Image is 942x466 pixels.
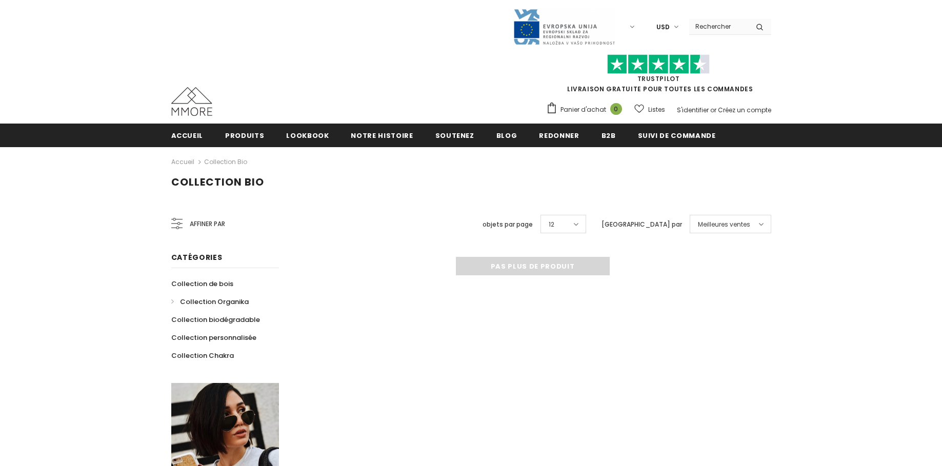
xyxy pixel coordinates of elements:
[496,131,517,140] span: Blog
[656,22,670,32] span: USD
[602,131,616,140] span: B2B
[171,333,256,342] span: Collection personnalisée
[171,87,212,116] img: Cas MMORE
[171,351,234,360] span: Collection Chakra
[225,124,264,147] a: Produits
[435,131,474,140] span: soutenez
[225,131,264,140] span: Produits
[602,124,616,147] a: B2B
[638,131,716,140] span: Suivi de commande
[698,219,750,230] span: Meilleures ventes
[171,131,204,140] span: Accueil
[638,124,716,147] a: Suivi de commande
[435,124,474,147] a: soutenez
[689,19,748,34] input: Search Site
[171,175,264,189] span: Collection Bio
[171,124,204,147] a: Accueil
[546,102,627,117] a: Panier d'achat 0
[710,106,716,114] span: or
[677,106,709,114] a: S'identifier
[496,124,517,147] a: Blog
[351,124,413,147] a: Notre histoire
[539,124,579,147] a: Redonner
[171,293,249,311] a: Collection Organika
[513,22,615,31] a: Javni Razpis
[171,156,194,168] a: Accueil
[286,124,329,147] a: Lookbook
[204,157,247,166] a: Collection Bio
[634,100,665,118] a: Listes
[602,219,682,230] label: [GEOGRAPHIC_DATA] par
[483,219,533,230] label: objets par page
[351,131,413,140] span: Notre histoire
[718,106,771,114] a: Créez un compte
[546,59,771,93] span: LIVRAISON GRATUITE POUR TOUTES LES COMMANDES
[560,105,606,115] span: Panier d'achat
[513,8,615,46] img: Javni Razpis
[607,54,710,74] img: Faites confiance aux étoiles pilotes
[171,315,260,325] span: Collection biodégradable
[637,74,680,83] a: TrustPilot
[171,329,256,347] a: Collection personnalisée
[171,252,223,262] span: Catégories
[171,279,233,289] span: Collection de bois
[539,131,579,140] span: Redonner
[171,311,260,329] a: Collection biodégradable
[610,103,622,115] span: 0
[549,219,554,230] span: 12
[190,218,225,230] span: Affiner par
[286,131,329,140] span: Lookbook
[171,347,234,364] a: Collection Chakra
[648,105,665,115] span: Listes
[180,297,249,307] span: Collection Organika
[171,275,233,293] a: Collection de bois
